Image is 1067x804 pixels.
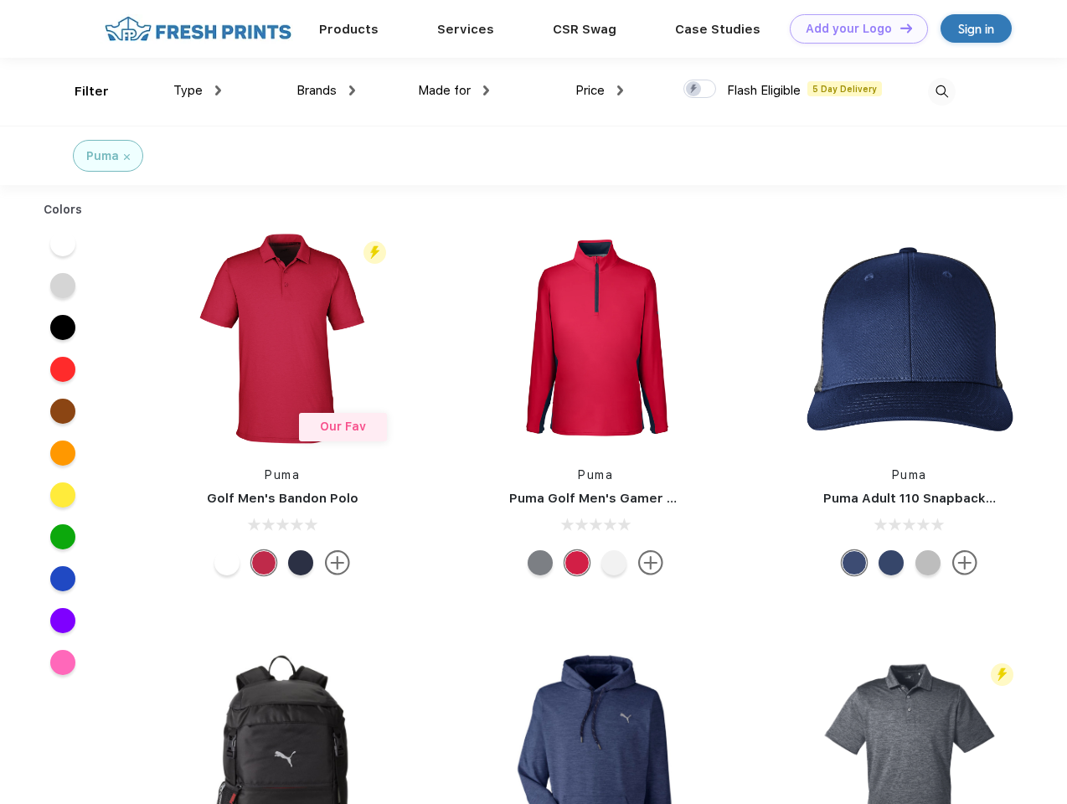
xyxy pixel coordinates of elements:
a: Sign in [941,14,1012,43]
img: more.svg [952,550,977,575]
img: flash_active_toggle.svg [363,241,386,264]
a: Puma Golf Men's Gamer Golf Quarter-Zip [509,491,774,506]
a: Products [319,22,379,37]
div: Peacoat with Qut Shd [879,550,904,575]
div: Filter [75,82,109,101]
span: Flash Eligible [727,83,801,98]
div: Bright White [601,550,626,575]
img: DT [900,23,912,33]
div: Puma [86,147,119,165]
img: func=resize&h=266 [798,227,1021,450]
img: dropdown.png [215,85,221,95]
span: Made for [418,83,471,98]
div: Peacoat Qut Shd [842,550,867,575]
span: Brands [296,83,337,98]
a: Puma [265,468,300,482]
img: flash_active_toggle.svg [991,663,1013,686]
span: Price [575,83,605,98]
a: CSR Swag [553,22,616,37]
img: filter_cancel.svg [124,154,130,160]
div: Ski Patrol [564,550,590,575]
span: 5 Day Delivery [807,81,882,96]
div: Ski Patrol [251,550,276,575]
img: func=resize&h=266 [484,227,707,450]
img: fo%20logo%202.webp [100,14,296,44]
span: Type [173,83,203,98]
img: desktop_search.svg [928,78,956,106]
span: Our Fav [320,420,366,433]
a: Services [437,22,494,37]
div: Navy Blazer [288,550,313,575]
img: dropdown.png [349,85,355,95]
img: more.svg [638,550,663,575]
div: Sign in [958,19,994,39]
div: Colors [31,201,95,219]
a: Puma [892,468,927,482]
img: func=resize&h=266 [171,227,394,450]
img: more.svg [325,550,350,575]
a: Puma [578,468,613,482]
a: Golf Men's Bandon Polo [207,491,358,506]
div: Quiet Shade [528,550,553,575]
img: dropdown.png [617,85,623,95]
div: Bright White [214,550,240,575]
div: Add your Logo [806,22,892,36]
div: Quarry with Brt Whit [915,550,941,575]
img: dropdown.png [483,85,489,95]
